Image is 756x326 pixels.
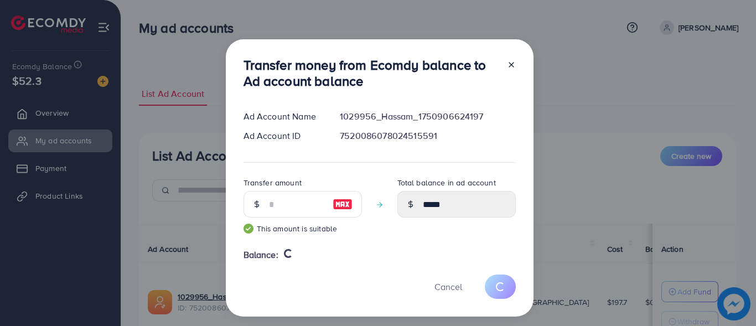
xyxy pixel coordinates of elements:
[421,275,476,298] button: Cancel
[244,224,253,234] img: guide
[397,177,496,188] label: Total balance in ad account
[244,177,302,188] label: Transfer amount
[333,198,353,211] img: image
[244,57,498,89] h3: Transfer money from Ecomdy balance to Ad account balance
[331,130,524,142] div: 7520086078024515591
[434,281,462,293] span: Cancel
[235,130,332,142] div: Ad Account ID
[244,223,362,234] small: This amount is suitable
[331,110,524,123] div: 1029956_Hassam_1750906624197
[244,249,278,261] span: Balance:
[235,110,332,123] div: Ad Account Name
